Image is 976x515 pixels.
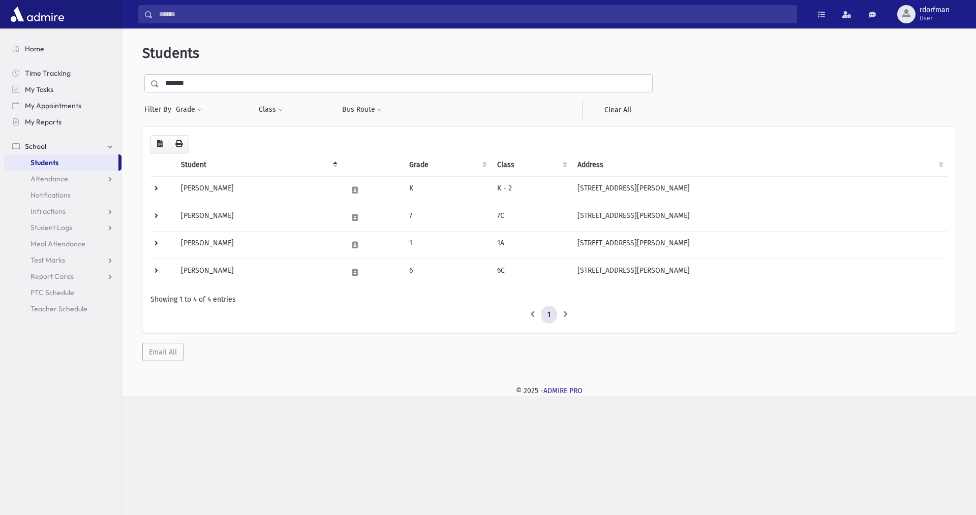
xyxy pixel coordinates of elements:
[4,65,121,81] a: Time Tracking
[4,252,121,268] a: Test Marks
[543,387,583,395] a: ADMIRE PRO
[4,203,121,219] a: Infractions
[30,207,66,216] span: Infractions
[25,117,62,126] span: My Reports
[571,176,948,204] td: [STREET_ADDRESS][PERSON_NAME]
[175,176,342,204] td: [PERSON_NAME]
[541,306,557,324] a: 1
[920,14,950,22] span: User
[4,171,121,187] a: Attendance
[4,219,121,236] a: Student Logs
[175,101,203,119] button: Grade
[30,158,58,167] span: Students
[571,153,948,177] th: Address: activate to sort column ascending
[142,45,199,61] span: Students
[8,4,67,24] img: AdmirePro
[175,259,342,286] td: [PERSON_NAME]
[4,284,121,301] a: PTC Schedule
[4,81,121,98] a: My Tasks
[4,268,121,284] a: Report Cards
[30,272,74,281] span: Report Cards
[403,259,491,286] td: 6
[4,98,121,114] a: My Appointments
[4,187,121,203] a: Notifications
[142,343,184,361] button: Email All
[30,255,65,265] span: Test Marks
[25,85,53,94] span: My Tasks
[175,231,342,259] td: [PERSON_NAME]
[138,385,960,396] div: © 2025 -
[403,153,491,177] th: Grade: activate to sort column ascending
[30,223,72,232] span: Student Logs
[25,69,71,78] span: Time Tracking
[175,204,342,231] td: [PERSON_NAME]
[150,294,948,305] div: Showing 1 to 4 of 4 entries
[491,259,572,286] td: 6C
[30,190,71,200] span: Notifications
[491,204,572,231] td: 7C
[144,104,175,115] span: Filter By
[403,176,491,204] td: K
[342,101,383,119] button: Bus Route
[153,5,797,23] input: Search
[30,304,87,313] span: Teacher Schedule
[4,138,121,154] a: School
[491,176,572,204] td: K - 2
[4,41,121,57] a: Home
[4,114,121,130] a: My Reports
[4,154,118,171] a: Students
[571,231,948,259] td: [STREET_ADDRESS][PERSON_NAME]
[403,204,491,231] td: 7
[4,301,121,317] a: Teacher Schedule
[582,101,653,119] a: Clear All
[30,239,85,248] span: Meal Attendance
[491,153,572,177] th: Class: activate to sort column ascending
[4,236,121,252] a: Meal Attendance
[920,6,950,14] span: rdorfman
[30,288,74,297] span: PTC Schedule
[30,174,68,183] span: Attendance
[258,101,284,119] button: Class
[169,135,189,153] button: Print
[25,101,81,110] span: My Appointments
[491,231,572,259] td: 1A
[571,204,948,231] td: [STREET_ADDRESS][PERSON_NAME]
[175,153,342,177] th: Student: activate to sort column descending
[25,142,46,151] span: School
[25,44,44,53] span: Home
[571,259,948,286] td: [STREET_ADDRESS][PERSON_NAME]
[150,135,169,153] button: CSV
[403,231,491,259] td: 1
